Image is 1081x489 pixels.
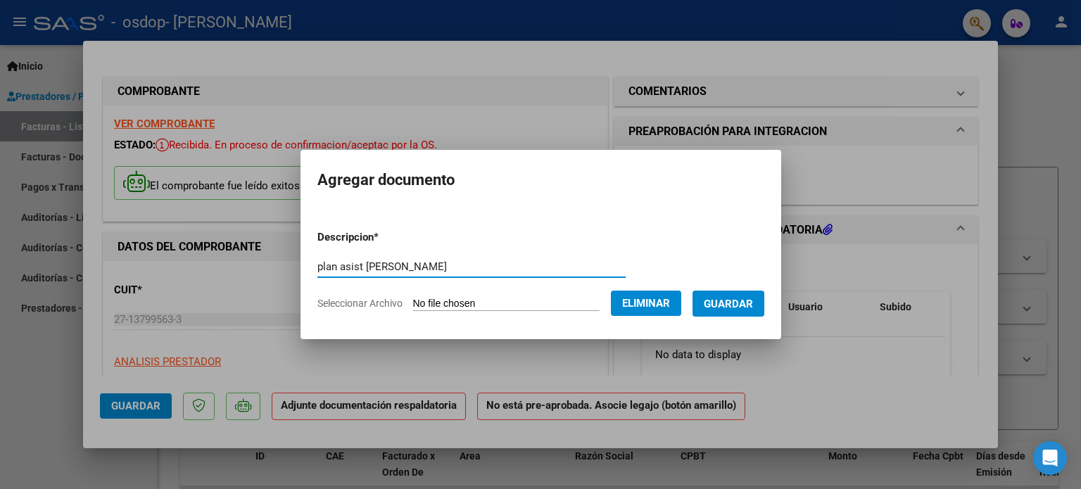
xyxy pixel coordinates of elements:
[622,297,670,310] span: Eliminar
[704,298,753,310] span: Guardar
[693,291,764,317] button: Guardar
[317,167,764,193] h2: Agregar documento
[317,229,452,246] p: Descripcion
[611,291,681,316] button: Eliminar
[1033,441,1067,475] div: Open Intercom Messenger
[317,298,403,309] span: Seleccionar Archivo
